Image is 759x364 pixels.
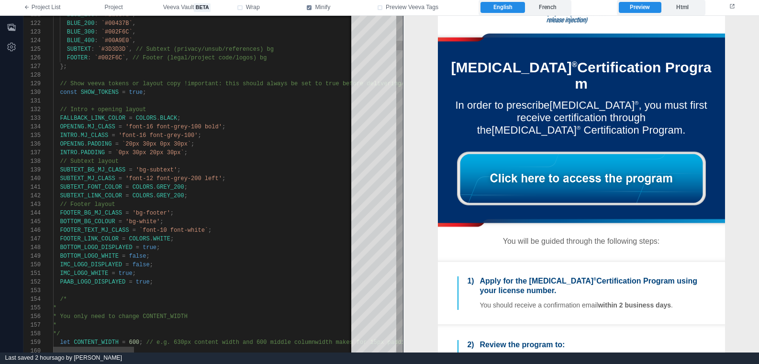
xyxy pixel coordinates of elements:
span: = [136,244,139,251]
div: 131 [23,97,41,105]
span: // e.g. 630px content width and 600 middle column [146,339,315,346]
div: 160 [23,347,41,355]
span: Wrap [246,3,260,12]
span: BLACK [160,115,177,122]
div: 144 [23,209,41,217]
span: SUBTEXT_FONT_COLOR [60,184,122,191]
span: FOOTER_LINK_COLOR [60,236,118,242]
span: PADDING [88,141,112,148]
div: 159 [23,338,41,347]
span: = [122,339,125,346]
div: 152 [23,278,41,286]
span: 600 [129,339,139,346]
span: ; [198,132,201,139]
span: : [91,46,94,53]
div: 148 [23,243,41,252]
span: FOOTER_BG_MJ_CLASS [60,210,122,216]
div: 123 [23,28,41,36]
div: 128 [23,71,41,80]
span: `#002F6C` [94,55,125,61]
div: 122 [23,19,41,28]
span: // Subtext layout [60,158,118,165]
span: = [125,262,129,268]
span: ; [222,124,225,130]
span: COLORS [136,115,156,122]
div: 156 [23,312,41,321]
span: const [60,89,77,96]
span: ; [133,270,136,277]
span: ; [184,184,188,191]
div: 127 [23,62,41,71]
span: ; [160,218,163,225]
span: = [122,253,125,260]
span: // Intro + opening layout [60,106,146,113]
span: beta [194,3,211,12]
span: true [129,89,143,96]
span: . [84,141,88,148]
span: = [122,89,125,96]
div: 147 [23,235,41,243]
span: GREY_200 [156,184,184,191]
span: FOOTER_TEXT_MJ_CLASS [60,227,129,234]
div: 150 [23,261,41,269]
span: ; [184,149,188,156]
div: 140 [23,174,41,183]
span: let [60,339,70,346]
div: 138 [23,157,41,166]
span: IMC_LOGO_WHITE [60,270,108,277]
span: `0px 30px 20px 30px` [115,149,184,156]
span: INTRO [60,149,77,156]
div: 139 [23,166,41,174]
span: PADDING [81,149,105,156]
span: = [119,124,122,130]
span: true [143,244,156,251]
span: , [129,46,132,53]
span: FALLBACK_LINK_COLOR [60,115,125,122]
span: OPENING [60,141,84,148]
span: `#00A9E0` [101,37,133,44]
span: , [133,20,136,27]
div: 151 [23,269,41,278]
span: 'font-16 font-grey-100' [119,132,198,139]
span: Veeva Vault [163,3,211,12]
span: : [88,55,91,61]
span: = [133,227,136,234]
span: ; [184,193,188,199]
div: 134 [23,123,41,131]
div: 135 [23,131,41,140]
span: . [156,115,160,122]
span: width makes for 15px padding for left gutter + 15p [315,339,487,346]
span: : [94,20,98,27]
div: 143 [23,200,41,209]
span: // Subtext (privacy/unsub/references) bg [136,46,274,53]
span: Project [105,3,123,12]
span: `#00437B` [101,20,133,27]
span: false [133,262,150,268]
label: French [525,2,570,13]
span: Preview Veeva Tags [386,3,438,12]
span: ; [143,89,146,96]
div: 142 [23,192,41,200]
span: `font-10 font-white` [139,227,208,234]
div: 146 [23,226,41,235]
span: BOTTOM_LOGO_WHITE [60,253,118,260]
span: ; [177,167,180,173]
span: SHOW_TOKENS [81,89,119,96]
span: . [153,184,156,191]
span: ; [146,253,149,260]
span: = [122,236,125,242]
span: = [125,193,129,199]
